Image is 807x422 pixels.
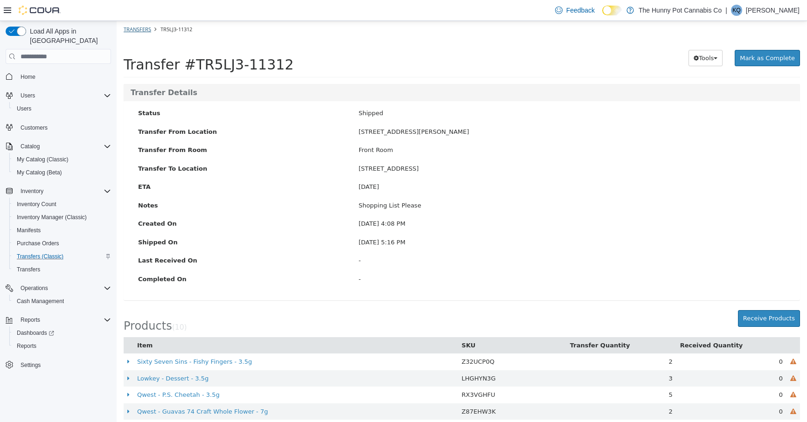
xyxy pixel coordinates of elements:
[17,329,54,337] span: Dashboards
[14,106,235,116] label: Transfer From Location
[235,254,676,263] div: -
[17,360,44,371] a: Settings
[13,238,63,249] a: Purchase Orders
[21,361,41,369] span: Settings
[13,199,111,210] span: Inventory Count
[13,238,111,249] span: Purchase Orders
[14,235,235,244] label: Last Received On
[21,337,135,344] a: Sixty Seven Sins - Fishy Fingers - 3.5g
[17,105,31,112] span: Users
[14,217,235,226] label: Shipped On
[2,185,115,198] button: Inventory
[9,153,115,166] button: My Catalog (Classic)
[551,1,598,20] a: Feedback
[662,387,666,394] span: 0
[13,251,111,262] span: Transfers (Classic)
[564,320,628,329] button: Received Quantity
[17,214,87,221] span: Inventory Manager (Classic)
[13,340,111,352] span: Reports
[13,225,111,236] span: Manifests
[58,302,68,311] span: 10
[6,66,111,396] nav: Complex example
[662,354,666,361] span: 0
[2,140,115,153] button: Catalog
[44,5,76,12] span: TR5LJ3-11312
[17,186,111,197] span: Inventory
[235,161,676,171] div: [DATE]
[17,342,36,350] span: Reports
[13,225,44,236] a: Manifests
[14,68,676,76] h3: Transfer Details
[345,337,378,344] span: Z32UCP0Q
[9,339,115,353] button: Reports
[746,5,800,16] p: [PERSON_NAME]
[21,73,35,81] span: Home
[14,88,235,97] label: Status
[17,141,43,152] button: Catalog
[235,125,676,134] div: Front Room
[2,358,115,372] button: Settings
[17,314,44,325] button: Reports
[2,69,115,83] button: Home
[566,6,595,15] span: Feedback
[9,166,115,179] button: My Catalog (Beta)
[9,237,115,250] button: Purchase Orders
[552,337,556,344] span: 2
[21,354,92,361] a: Lowkey - Dessert - 3.5g
[17,122,111,133] span: Customers
[14,143,235,152] label: Transfer To Location
[731,5,742,16] div: Kobee Quinn
[2,282,115,295] button: Operations
[13,264,44,275] a: Transfers
[17,227,41,234] span: Manifests
[17,314,111,325] span: Reports
[235,180,676,189] div: Shopping List Please
[21,284,48,292] span: Operations
[639,5,722,16] p: The Hunny Pot Cannabis Co
[17,90,39,101] button: Users
[21,387,151,394] a: Qwest - Guavas 74 Craft Whole Flower - 7g
[13,154,72,165] a: My Catalog (Classic)
[7,298,56,311] span: Products
[582,34,597,41] span: Tools
[21,143,40,150] span: Catalog
[17,90,111,101] span: Users
[9,250,115,263] button: Transfers (Classic)
[9,263,115,276] button: Transfers
[345,370,379,377] span: RX3VGHFU
[17,283,111,294] span: Operations
[17,283,52,294] button: Operations
[13,264,111,275] span: Transfers
[19,6,61,15] img: Cova
[552,370,556,377] span: 5
[17,359,111,371] span: Settings
[235,198,676,208] div: [DATE] 4:08 PM
[345,387,379,394] span: Z87EHW3K
[2,121,115,134] button: Customers
[13,212,90,223] a: Inventory Manager (Classic)
[345,354,379,361] span: LHGHYN3G
[662,337,666,344] span: 0
[235,217,676,226] div: [DATE] 5:16 PM
[235,143,676,152] div: [STREET_ADDRESS]
[235,88,676,97] div: Shipped
[14,180,235,189] label: Notes
[14,161,235,171] label: ETA
[26,27,111,45] span: Load All Apps in [GEOGRAPHIC_DATA]
[21,316,40,324] span: Reports
[21,92,35,99] span: Users
[572,29,606,46] button: Tools
[17,169,62,176] span: My Catalog (Beta)
[9,326,115,339] a: Dashboards
[21,320,38,329] button: Item
[621,289,683,306] button: Receive Products
[17,122,51,133] a: Customers
[13,327,111,339] span: Dashboards
[17,71,39,83] a: Home
[17,156,69,163] span: My Catalog (Classic)
[7,35,177,52] span: Transfer #TR5LJ3-11312
[9,198,115,211] button: Inventory Count
[7,5,35,12] a: Transfers
[17,240,59,247] span: Purchase Orders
